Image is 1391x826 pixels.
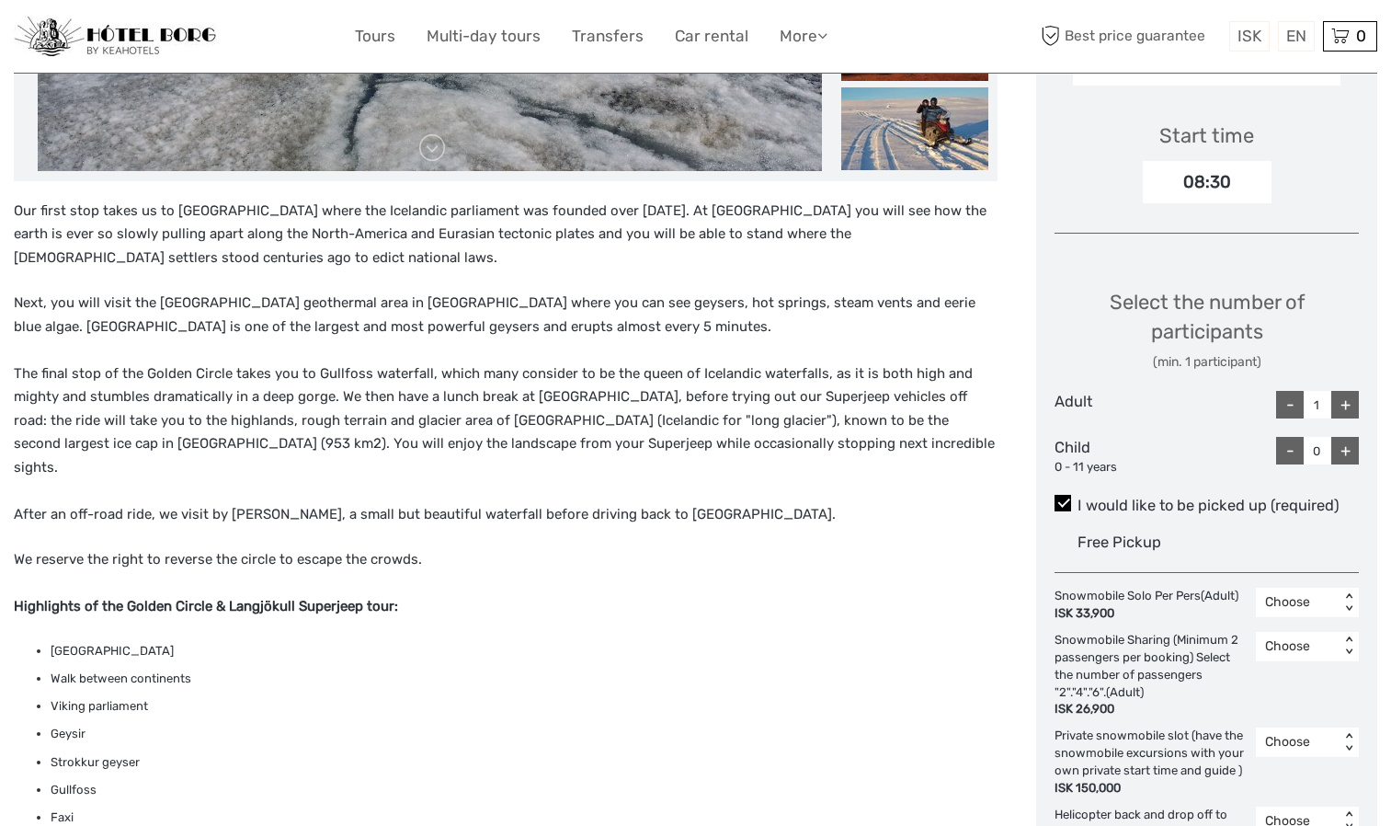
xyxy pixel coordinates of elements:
[1055,391,1156,419] div: Adult
[1055,437,1156,476] div: Child
[675,23,748,50] a: Car rental
[1055,632,1256,718] div: Snowmobile Sharing (Minimum 2 passengers per booking) Select the number of passengers "2"."4"."6"...
[51,641,998,661] li: [GEOGRAPHIC_DATA]
[841,87,988,170] img: d73e4ec8b11c411d95695aa72dad6c38_slider_thumbnail.jpeg
[1237,27,1261,45] span: ISK
[14,17,216,57] img: 97-048fac7b-21eb-4351-ac26-83e096b89eb3_logo_small.jpg
[51,780,998,800] li: Gullfoss
[1055,353,1359,372] div: (min. 1 participant)
[1055,605,1238,623] div: ISK 33,900
[26,32,208,47] p: We're away right now. Please check back later!
[1055,288,1359,372] div: Select the number of participants
[1265,637,1330,656] div: Choose
[1265,593,1330,612] div: Choose
[1036,21,1225,52] span: Best price guarantee
[572,23,644,50] a: Transfers
[14,200,998,270] p: Our first stop takes us to [GEOGRAPHIC_DATA] where the Icelandic parliament was founded over [DAT...
[1055,780,1247,797] div: ISK 150,000
[1143,161,1271,203] div: 08:30
[1341,733,1357,752] div: < >
[1265,733,1330,751] div: Choose
[1331,437,1359,465] div: +
[14,598,398,614] strong: Highlights of the Golden Circle & Langjökull Superjeep tour:
[1331,391,1359,419] div: +
[51,752,998,773] li: Strokkur geyser
[1055,701,1247,718] div: ISK 26,900
[51,696,998,717] li: Viking parliament
[14,548,998,619] p: We reserve the right to reverse the circle to escape the crowds.
[1055,495,1359,517] label: I would like to be picked up (required)
[1353,27,1369,45] span: 0
[1278,21,1315,52] div: EN
[1276,437,1304,465] div: -
[211,29,234,51] button: Open LiveChat chat widget
[1341,593,1357,613] div: < >
[1341,637,1357,657] div: < >
[427,23,541,50] a: Multi-day tours
[1055,459,1156,476] div: 0 - 11 years
[355,23,395,50] a: Tours
[1077,533,1161,551] span: Free Pickup
[14,292,998,526] p: Next, you will visit the [GEOGRAPHIC_DATA] geothermal area in [GEOGRAPHIC_DATA] where you can see...
[1055,728,1256,797] div: Private snowmobile slot (have the snowmobile excursions with your own private start time and guide )
[1276,391,1304,419] div: -
[51,724,998,744] li: Geysir
[51,669,998,689] li: Walk between continents
[1159,121,1254,150] div: Start time
[1055,588,1248,623] div: Snowmobile Solo Per Pers (Adult)
[780,23,827,50] a: More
